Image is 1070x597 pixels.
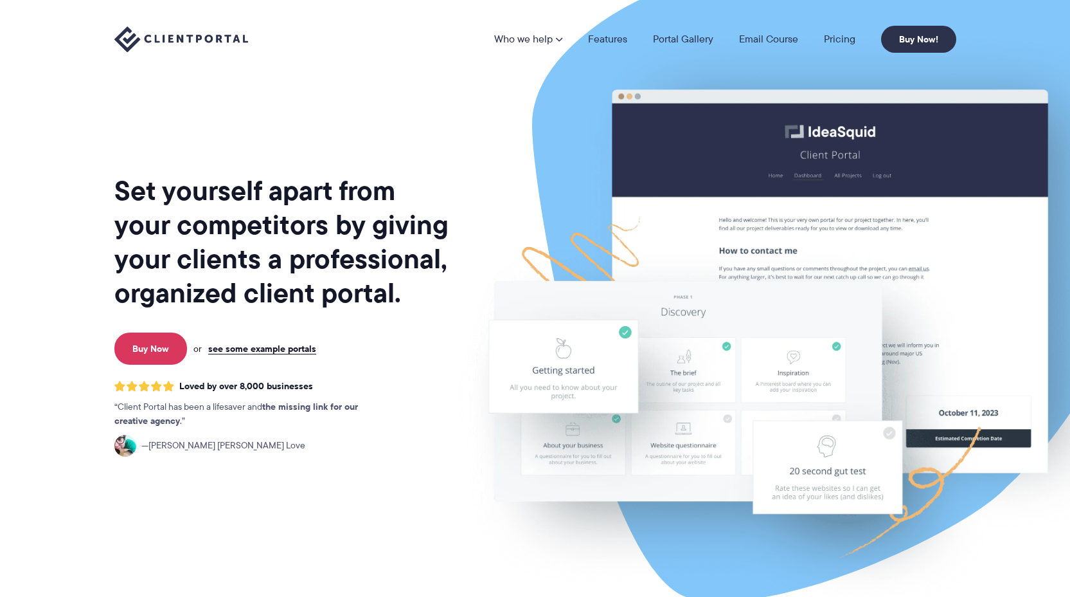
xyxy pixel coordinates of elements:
[588,34,627,44] a: Features
[824,34,855,44] a: Pricing
[114,333,187,365] a: Buy Now
[114,400,384,428] p: Client Portal has been a lifesaver and .
[114,400,358,428] strong: the missing link for our creative agency
[114,174,451,310] h1: Set yourself apart from your competitors by giving your clients a professional, organized client ...
[494,34,562,44] a: Who we help
[193,343,202,354] span: or
[179,381,313,392] span: Loved by over 8,000 businesses
[141,439,305,453] span: [PERSON_NAME] [PERSON_NAME] Love
[739,34,798,44] a: Email Course
[208,343,316,354] a: see some example portals
[653,34,713,44] a: Portal Gallery
[881,26,956,53] a: Buy Now!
